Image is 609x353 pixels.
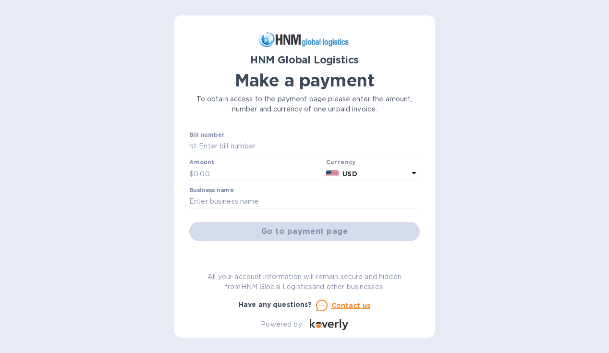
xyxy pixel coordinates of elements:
u: Contact us [331,302,371,309]
p: № [189,141,197,151]
label: Amount [189,160,214,166]
b: HNM Global Logistics [250,54,359,66]
label: Bill number [189,132,224,138]
input: 0.00 [194,167,322,181]
p: Powered by [261,319,302,329]
label: Business name [189,187,233,193]
img: USD [326,170,339,177]
p: All your account information will remain secure and hidden from HNM Global Logistics and other bu... [189,272,420,292]
b: Currency [326,158,356,166]
b: USD [342,170,357,178]
p: To obtain access to the payment page please enter the amount, number and currency of one unpaid i... [189,94,420,114]
h1: Make a payment [189,70,420,90]
input: Enter business name [189,195,420,209]
p: $ [189,169,194,179]
b: Have any questions? [239,301,312,308]
input: Enter bill number [197,139,420,154]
